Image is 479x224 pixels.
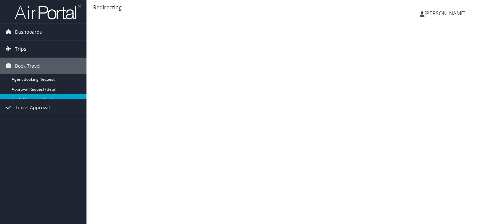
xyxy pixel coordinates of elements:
[420,3,472,23] a: [PERSON_NAME]
[15,41,26,57] span: Trips
[15,99,50,116] span: Travel Approval
[424,10,466,17] span: [PERSON_NAME]
[15,24,42,40] span: Dashboards
[15,58,41,74] span: Book Travel
[93,3,472,11] div: Redirecting...
[15,4,81,20] img: airportal-logo.png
